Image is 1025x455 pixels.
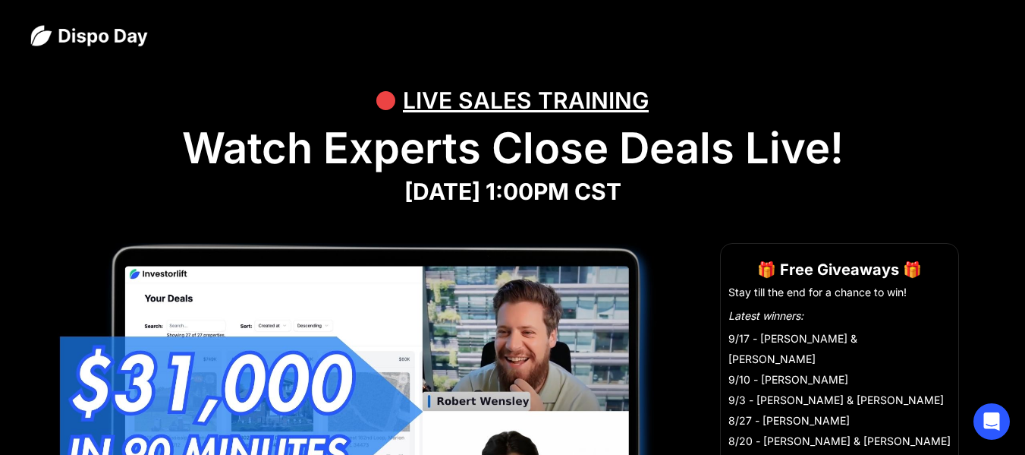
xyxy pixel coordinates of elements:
[757,261,922,279] strong: 🎁 Free Giveaways 🎁
[973,403,1010,440] div: Open Intercom Messenger
[728,285,951,300] li: Stay till the end for a chance to win!
[728,309,803,322] em: Latest winners:
[404,178,621,205] strong: [DATE] 1:00PM CST
[403,77,649,123] div: LIVE SALES TRAINING
[30,123,995,174] h1: Watch Experts Close Deals Live!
